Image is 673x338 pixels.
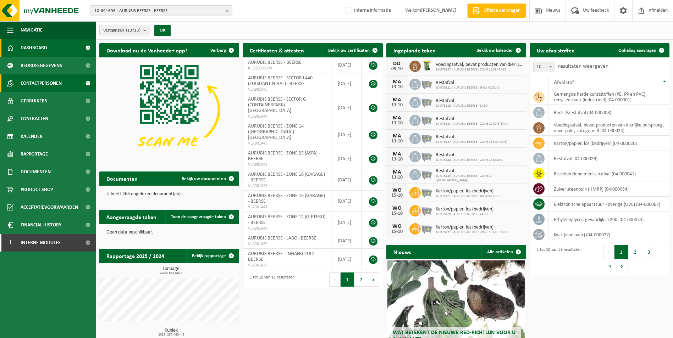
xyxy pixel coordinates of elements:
td: [DATE] [332,233,362,249]
span: Financial History [21,216,61,234]
td: elektronische apparatuur - overige (OVE) (04-000067) [548,197,669,212]
div: WO [390,205,404,211]
td: [DATE] [332,73,362,94]
button: Previous [603,245,614,259]
button: 2 [354,272,368,287]
span: Restafval [436,152,503,158]
div: 15-10 [390,193,404,198]
span: Interne modules [21,234,61,252]
span: Bekijk uw certificaten [328,48,370,53]
div: MA [390,169,404,175]
span: Contactpersonen [21,74,62,92]
td: risicohoudend medisch afval (04-000041) [548,166,669,181]
span: VLA901439 [248,241,327,247]
h2: Aangevraagde taken [99,210,164,224]
a: Ophaling aanvragen [613,43,669,57]
img: WB-2500-GAL-GY-01 [421,186,433,198]
span: AURUBIS BEERSE - SECTOR G (CONTAINERPARK) - [GEOGRAPHIC_DATA] [248,97,306,113]
a: Bekijk uw certificaten [322,43,382,57]
span: RED25000370 [248,66,327,71]
h2: Nieuws [386,245,418,259]
div: 1 tot 10 van 38 resultaten [533,244,581,274]
span: Restafval [436,116,508,122]
td: ethyleenglycol, gevaarlijk in 200l (04-000074) [548,212,669,227]
div: 09-10 [390,67,404,72]
td: restafval (04-000029) [548,151,669,166]
span: Restafval [436,168,523,174]
span: 10 [534,62,554,72]
span: 10-976128 - AURUBIS BEERSE - LABO [436,104,488,108]
span: Restafval [436,98,488,104]
span: AURUBIS BEERSE - LABO - BEERSE [248,236,316,241]
span: Toon de aangevraagde taken [171,215,226,219]
td: [DATE] [332,148,362,169]
span: VLA901438 [248,263,327,268]
a: Toon de aangevraagde taken [165,210,238,224]
count: (13/13) [126,28,140,33]
button: 4 [603,259,617,273]
div: WO [390,187,404,193]
td: gemengde harde kunststoffen (PE, PP en PVC), recycleerbaar (industrieel) (04-000001) [548,89,669,105]
div: DO [390,61,404,67]
div: WO [390,224,404,229]
label: Interne informatie [344,5,391,16]
span: 10-976137 - AURUBIS BEERSE - ZONE 16 (GARAGE) [436,140,507,144]
img: WB-2500-GAL-GY-01 [421,222,433,234]
span: Karton/papier, los (bedrijven) [436,207,493,212]
img: WB-2500-GAL-GY-01 [421,78,433,90]
span: Afvalstof [554,80,574,85]
span: VLA901441 [248,204,327,210]
span: VLA901446 [248,183,327,189]
span: 10-976149 - AURUBIS BEERSE - ZONE 14 ([GEOGRAPHIC_DATA]) [436,174,523,182]
h2: Rapportage 2025 / 2024 [99,249,171,263]
span: Documenten [21,163,51,181]
div: MA [390,79,404,85]
span: 2025: 632,062 t [103,271,239,275]
span: Vestigingen [103,25,140,36]
span: AURUBIS BEERSE - ZONE 16 (GARAGE) - BEERSE [248,172,325,183]
div: MA [390,151,404,157]
td: kwik (vloeibaar) (04-000077) [548,227,669,242]
h2: Certificaten & attesten [243,43,311,57]
span: Voedingsafval, bevat producten van dierlijke oorsprong, onverpakt, categorie 3 [436,62,523,68]
a: Bekijk rapportage [186,249,238,263]
span: 10-976121 - AURUBIS BEERSE - INGANG ZUID [436,194,500,198]
h2: Documenten [99,171,145,185]
img: Download de VHEPlus App [99,57,239,162]
span: AURUBIS BEERSE - SECTOR L440 (ZUIKDANT N-HAL) - BEERSE [248,75,313,86]
button: Vestigingen(13/13) [99,25,150,35]
button: 3 [642,245,656,259]
span: AURUBIS BEERSE - ZONE 16 (GARAGE) - BEERSE [248,193,325,204]
div: 13-10 [390,85,404,90]
span: 10-976144 - AURUBIS BEERSE - ZONE 23 (ASPA) [436,158,503,162]
span: Dashboard [21,39,47,57]
h2: Ingeplande taken [386,43,443,57]
span: 10-691696 - AURUBIS BEERSE - BEERSE [94,6,223,16]
div: 13-10 [390,157,404,162]
span: Rapportage [21,145,48,163]
img: WB-2500-GAL-GY-01 [421,204,433,216]
td: [DATE] [332,249,362,270]
td: [DATE] [332,94,362,121]
p: Geen data beschikbaar. [106,230,232,235]
span: VLA901440 [248,226,327,231]
td: [DATE] [332,169,362,191]
button: OK [154,25,171,36]
button: 10-691696 - AURUBIS BEERSE - BEERSE [90,5,232,16]
span: VLA901442 [248,162,327,168]
div: 13-10 [390,175,404,180]
td: [DATE] [332,191,362,212]
td: bedrijfsrestafval (04-000008) [548,105,669,120]
img: WB-2500-GAL-GY-01 [421,114,433,126]
button: Previous [329,272,341,287]
span: Acceptatievoorwaarden [21,198,78,216]
span: 10-976137 - AURUBIS BEERSE - ZONE 16 (GARAGE) [436,68,523,72]
img: WB-2500-GAL-GY-01 [421,150,433,162]
td: voedingsafval, bevat producten van dierlijke oorsprong, onverpakt, categorie 3 (04-000024) [548,120,669,136]
span: VLA901444 [248,114,327,119]
p: U heeft 265 ongelezen document(en). [106,192,232,197]
img: WB-2500-GAL-GY-01 [421,168,433,180]
span: Kalender [21,128,43,145]
button: Next [368,272,379,287]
